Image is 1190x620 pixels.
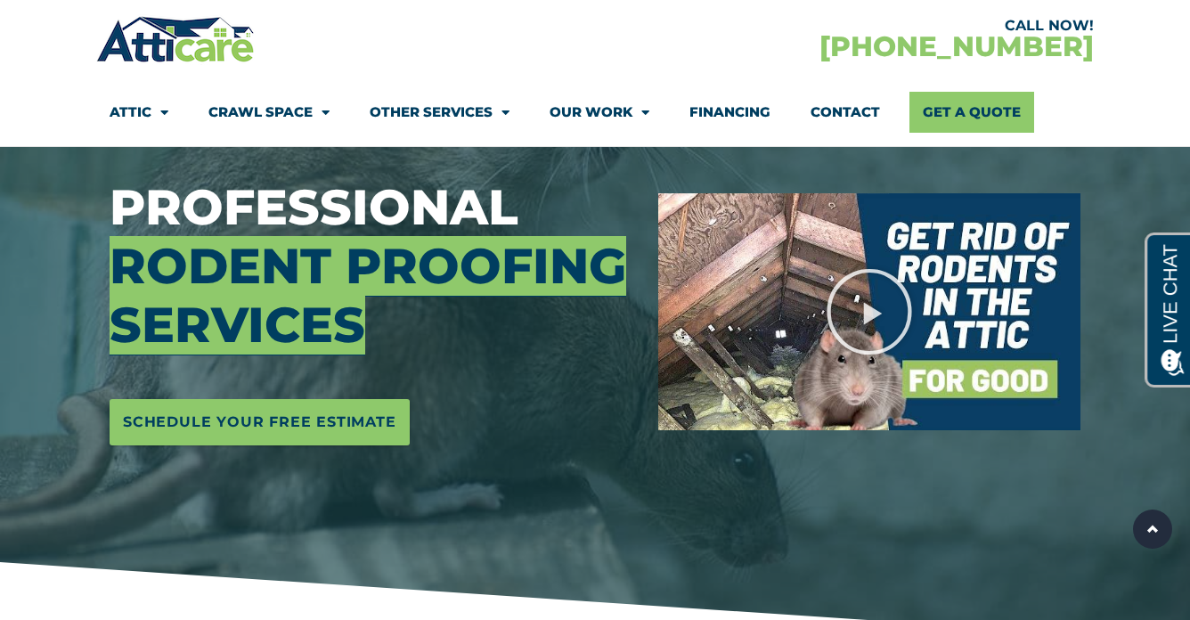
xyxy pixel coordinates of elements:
[44,14,143,37] span: Opens a chat window
[9,433,294,567] iframe: Chat Invitation
[110,92,1080,133] nav: Menu
[550,92,649,133] a: Our Work
[123,408,396,436] span: Schedule Your Free Estimate
[110,399,410,445] a: Schedule Your Free Estimate
[811,92,880,133] a: Contact
[595,19,1094,33] div: CALL NOW!
[825,267,914,356] div: Play Video
[110,178,632,355] h3: Professional
[208,92,330,133] a: Crawl Space
[689,92,770,133] a: Financing
[110,92,168,133] a: Attic
[110,236,626,355] span: Rodent Proofing Services
[370,92,509,133] a: Other Services
[909,92,1034,133] a: Get A Quote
